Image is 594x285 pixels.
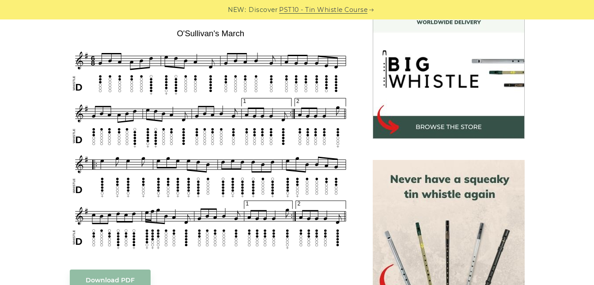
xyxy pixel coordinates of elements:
[70,26,352,252] img: O'Sullivan's March Tin Whistle Tabs & Sheet Music
[249,5,278,15] span: Discover
[228,5,246,15] span: NEW:
[279,5,367,15] a: PST10 - Tin Whistle Course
